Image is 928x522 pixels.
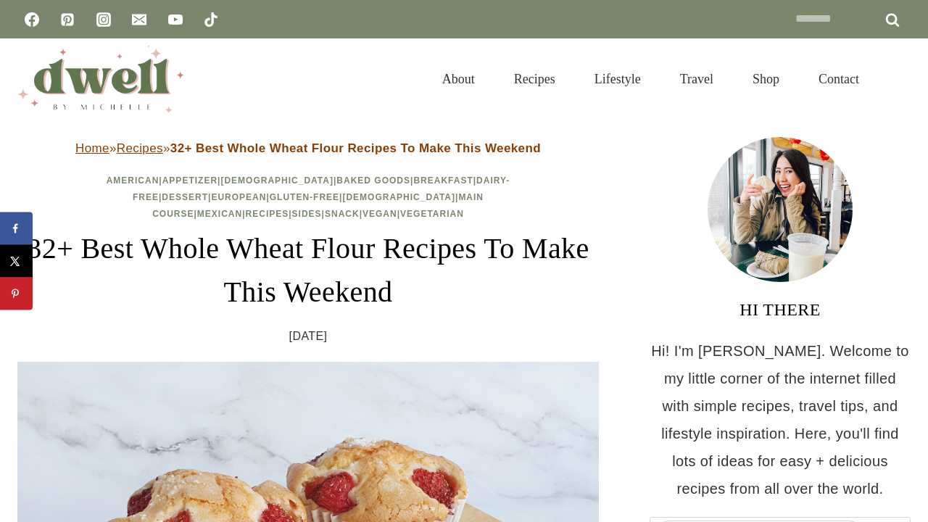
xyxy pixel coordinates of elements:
button: View Search Form [886,67,911,91]
a: European [211,192,266,202]
a: Recipes [117,141,163,155]
a: Dessert [162,192,208,202]
a: Appetizer [162,175,217,186]
strong: 32+ Best Whole Wheat Flour Recipes To Make This Weekend [170,141,541,155]
a: Vegan [362,209,397,219]
a: Sides [292,209,322,219]
a: Baked Goods [336,175,410,186]
a: Recipes [494,54,575,104]
h1: 32+ Best Whole Wheat Flour Recipes To Make This Weekend [17,227,599,314]
a: Instagram [89,5,118,34]
time: [DATE] [289,326,328,347]
p: Hi! I'm [PERSON_NAME]. Welcome to my little corner of the internet filled with simple recipes, tr... [650,337,911,502]
a: Travel [660,54,733,104]
nav: Primary Navigation [423,54,879,104]
h3: HI THERE [650,297,911,323]
a: About [423,54,494,104]
a: Shop [733,54,799,104]
a: YouTube [161,5,190,34]
a: Contact [799,54,879,104]
a: Vegetarian [400,209,464,219]
a: Facebook [17,5,46,34]
a: Pinterest [53,5,82,34]
a: Gluten-Free [270,192,339,202]
a: Home [75,141,109,155]
a: Snack [325,209,360,219]
a: Recipes [246,209,289,219]
a: TikTok [196,5,225,34]
span: | | | | | | | | | | | | | | | | [107,175,510,219]
span: » » [75,141,541,155]
img: DWELL by michelle [17,46,184,112]
a: Lifestyle [575,54,660,104]
a: Breakfast [413,175,473,186]
a: [DEMOGRAPHIC_DATA] [220,175,333,186]
a: Mexican [197,209,242,219]
a: [DEMOGRAPHIC_DATA] [342,192,455,202]
a: Email [125,5,154,34]
a: American [107,175,159,186]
